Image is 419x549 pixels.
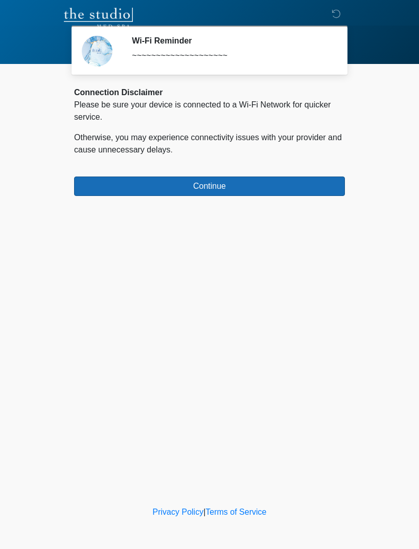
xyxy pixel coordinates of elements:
[74,131,345,156] p: Otherwise, you may experience connectivity issues with your provider and cause unnecessary delays
[64,8,133,28] img: The Studio Med Spa Logo
[203,508,205,516] a: |
[74,177,345,196] button: Continue
[74,99,345,123] p: Please be sure your device is connected to a Wi-Fi Network for quicker service.
[82,36,112,67] img: Agent Avatar
[171,145,173,154] span: .
[205,508,266,516] a: Terms of Service
[153,508,204,516] a: Privacy Policy
[132,50,330,62] div: ~~~~~~~~~~~~~~~~~~~~
[74,86,345,99] div: Connection Disclaimer
[132,36,330,46] h2: Wi-Fi Reminder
